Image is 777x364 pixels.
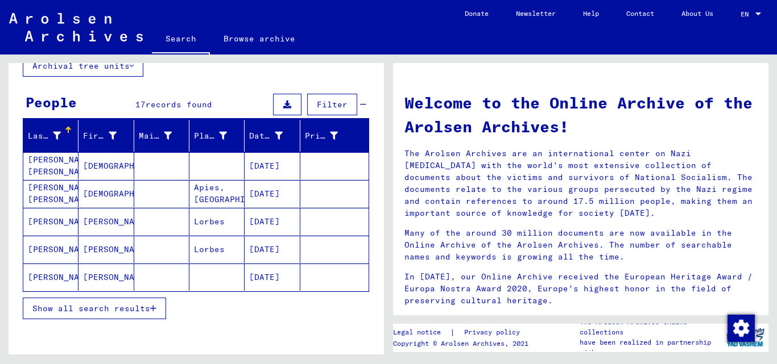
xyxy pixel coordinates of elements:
button: Filter [307,94,357,115]
div: Last Name [28,127,78,145]
p: The Arolsen Archives online collections [580,317,722,337]
a: Privacy policy [455,327,534,338]
mat-cell: [PERSON_NAME] [PERSON_NAME] [23,152,78,179]
span: 17 [135,99,146,110]
div: First Name [83,130,116,142]
h1: Welcome to the Online Archive of the Arolsen Archives! [404,91,757,139]
p: Many of the around 30 million documents are now available in the Online Archive of the Arolsen Ar... [404,227,757,263]
div: Place of Birth [194,130,227,142]
mat-cell: [DATE] [245,263,300,291]
mat-cell: [PERSON_NAME] [78,263,134,291]
button: Show all search results [23,298,166,319]
mat-cell: [DEMOGRAPHIC_DATA] [78,152,134,179]
mat-cell: [DATE] [245,208,300,235]
mat-header-cell: Prisoner # [300,120,369,152]
mat-cell: [PERSON_NAME] [23,236,78,263]
div: Prisoner # [305,130,338,142]
img: yv_logo.png [724,323,767,352]
div: Date of Birth [249,130,282,142]
mat-cell: [PERSON_NAME] [78,208,134,235]
mat-cell: [DATE] [245,180,300,207]
mat-header-cell: Place of Birth [189,120,245,152]
div: Change consent [727,314,754,341]
mat-header-cell: First Name [78,120,134,152]
mat-cell: [PERSON_NAME] [23,208,78,235]
mat-header-cell: Date of Birth [245,120,300,152]
mat-cell: Lorbes [189,236,245,263]
mat-header-cell: Maiden Name [134,120,189,152]
span: EN [741,10,753,18]
div: Last Name [28,130,61,142]
span: Show all search results [32,303,150,313]
img: Change consent [728,315,755,342]
mat-header-cell: Last Name [23,120,78,152]
mat-cell: Lorbes [189,208,245,235]
div: People [26,92,77,112]
div: Place of Birth [194,127,244,145]
div: Maiden Name [139,130,172,142]
img: Arolsen_neg.svg [9,13,143,41]
div: | [393,327,534,338]
mat-cell: [PERSON_NAME] [PERSON_NAME] [23,180,78,207]
mat-cell: [DATE] [245,152,300,179]
div: Maiden Name [139,127,189,145]
button: Archival tree units [23,55,143,77]
mat-cell: [PERSON_NAME] [78,236,134,263]
mat-cell: [PERSON_NAME] [23,263,78,291]
mat-cell: [DEMOGRAPHIC_DATA] [78,180,134,207]
mat-cell: [DATE] [245,236,300,263]
div: Prisoner # [305,127,355,145]
p: The Arolsen Archives are an international center on Nazi [MEDICAL_DATA] with the world’s most ext... [404,148,757,219]
p: have been realized in partnership with [580,337,722,358]
span: Filter [317,99,348,110]
span: records found [146,99,212,110]
a: Search [152,25,210,55]
p: In [DATE], our Online Archive received the European Heritage Award / Europa Nostra Award 2020, Eu... [404,271,757,307]
a: Legal notice [393,327,450,338]
div: First Name [83,127,133,145]
a: Browse archive [210,25,309,52]
mat-cell: Apies, [GEOGRAPHIC_DATA] [189,180,245,207]
div: Date of Birth [249,127,299,145]
p: Copyright © Arolsen Archives, 2021 [393,338,534,349]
